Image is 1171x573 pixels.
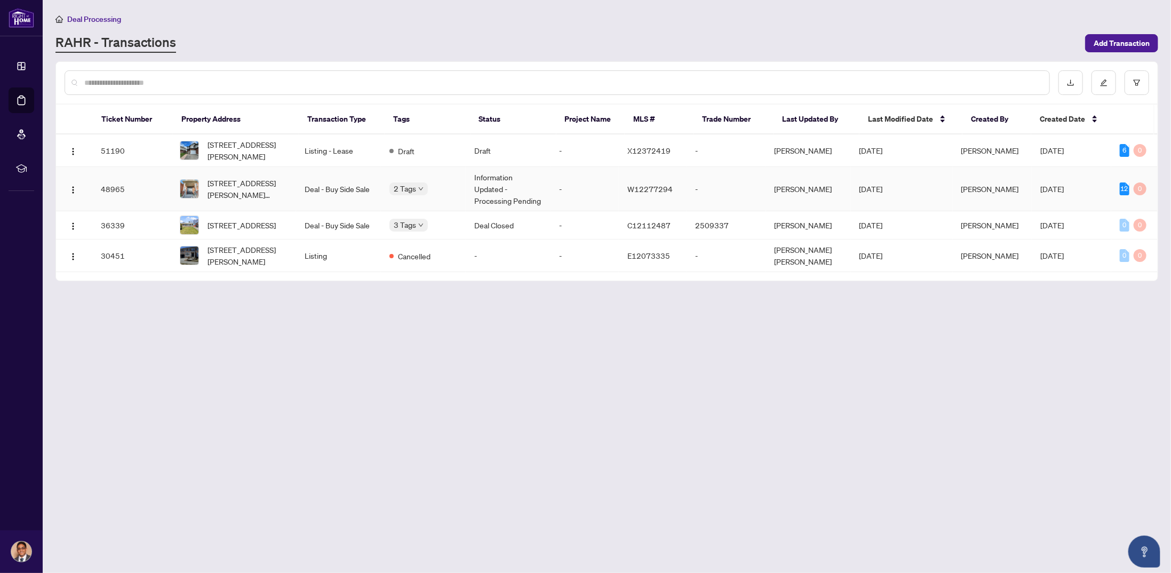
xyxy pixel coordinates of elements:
[774,105,859,134] th: Last Updated By
[1100,79,1108,86] span: edit
[1040,251,1064,260] span: [DATE]
[551,167,618,211] td: -
[55,15,63,23] span: home
[466,211,551,240] td: Deal Closed
[687,240,766,272] td: -
[1134,219,1146,232] div: 0
[11,542,31,562] img: Profile Icon
[1040,184,1064,194] span: [DATE]
[466,240,551,272] td: -
[961,251,1019,260] span: [PERSON_NAME]
[687,211,766,240] td: 2509337
[1134,249,1146,262] div: 0
[296,240,381,272] td: Listing
[418,186,424,192] span: down
[627,146,671,155] span: X12372419
[859,251,883,260] span: [DATE]
[1092,70,1116,95] button: edit
[398,145,415,157] span: Draft
[466,167,551,211] td: Information Updated - Processing Pending
[766,134,851,167] td: [PERSON_NAME]
[859,220,883,230] span: [DATE]
[1133,79,1141,86] span: filter
[398,250,431,262] span: Cancelled
[471,105,556,134] th: Status
[69,252,77,261] img: Logo
[208,219,276,231] span: [STREET_ADDRESS]
[208,244,287,267] span: [STREET_ADDRESS][PERSON_NAME]
[9,8,34,28] img: logo
[418,222,424,228] span: down
[1031,105,1111,134] th: Created Date
[208,139,287,162] span: [STREET_ADDRESS][PERSON_NAME]
[55,34,176,53] a: RAHR - Transactions
[766,240,851,272] td: [PERSON_NAME] [PERSON_NAME]
[627,184,673,194] span: W12277294
[1040,146,1064,155] span: [DATE]
[394,182,416,195] span: 2 Tags
[1134,144,1146,157] div: 0
[1120,182,1129,195] div: 12
[1120,249,1129,262] div: 0
[65,180,82,197] button: Logo
[180,216,198,234] img: thumbnail-img
[961,220,1019,230] span: [PERSON_NAME]
[92,240,172,272] td: 30451
[1094,35,1150,52] span: Add Transaction
[296,211,381,240] td: Deal - Buy Side Sale
[92,134,172,167] td: 51190
[551,211,618,240] td: -
[1134,182,1146,195] div: 0
[859,184,883,194] span: [DATE]
[556,105,625,134] th: Project Name
[766,167,851,211] td: [PERSON_NAME]
[67,14,121,24] span: Deal Processing
[1085,34,1158,52] button: Add Transaction
[69,222,77,230] img: Logo
[299,105,385,134] th: Transaction Type
[961,146,1019,155] span: [PERSON_NAME]
[65,217,82,234] button: Logo
[69,147,77,156] img: Logo
[859,105,962,134] th: Last Modified Date
[93,105,173,134] th: Ticket Number
[868,113,933,125] span: Last Modified Date
[1067,79,1074,86] span: download
[625,105,694,134] th: MLS #
[65,142,82,159] button: Logo
[296,167,381,211] td: Deal - Buy Side Sale
[92,211,172,240] td: 36339
[1058,70,1083,95] button: download
[65,247,82,264] button: Logo
[208,177,287,201] span: [STREET_ADDRESS][PERSON_NAME][PERSON_NAME]
[180,141,198,160] img: thumbnail-img
[69,186,77,194] img: Logo
[687,134,766,167] td: -
[687,167,766,211] td: -
[627,220,671,230] span: C12112487
[766,211,851,240] td: [PERSON_NAME]
[627,251,670,260] span: E12073335
[694,105,774,134] th: Trade Number
[551,240,618,272] td: -
[180,246,198,265] img: thumbnail-img
[1040,220,1064,230] span: [DATE]
[296,134,381,167] td: Listing - Lease
[551,134,618,167] td: -
[1120,219,1129,232] div: 0
[180,180,198,198] img: thumbnail-img
[173,105,299,134] th: Property Address
[1040,113,1085,125] span: Created Date
[1125,70,1149,95] button: filter
[1128,536,1160,568] button: Open asap
[92,167,172,211] td: 48965
[466,134,551,167] td: Draft
[961,184,1019,194] span: [PERSON_NAME]
[1120,144,1129,157] div: 6
[394,219,416,231] span: 3 Tags
[859,146,883,155] span: [DATE]
[962,105,1031,134] th: Created By
[385,105,471,134] th: Tags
